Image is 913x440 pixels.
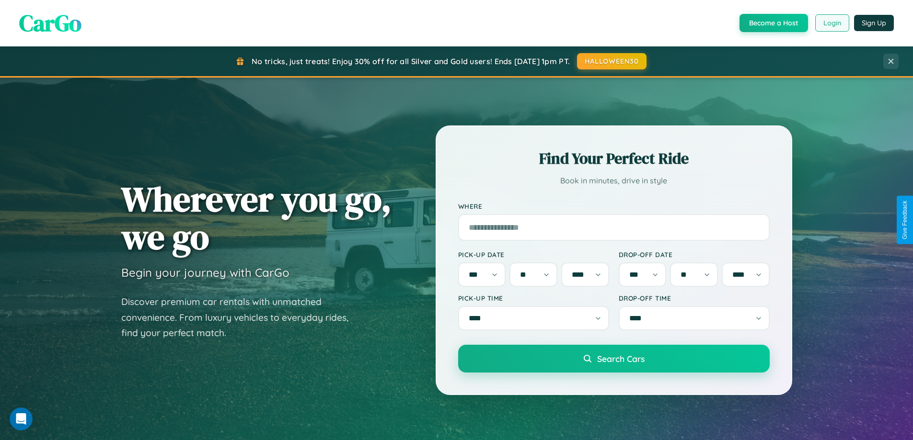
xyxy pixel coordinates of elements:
[597,353,645,364] span: Search Cars
[619,250,770,259] label: Drop-off Date
[619,294,770,302] label: Drop-off Time
[252,56,570,66] span: No tricks, just treats! Enjoy 30% off for all Silver and Gold users! Ends [DATE] 1pm PT.
[740,14,808,32] button: Become a Host
[815,14,849,32] button: Login
[121,265,289,280] h3: Begin your journey with CarGo
[458,294,609,302] label: Pick-up Time
[458,345,770,372] button: Search Cars
[458,174,770,188] p: Book in minutes, drive in style
[121,294,361,341] p: Discover premium car rentals with unmatched convenience. From luxury vehicles to everyday rides, ...
[577,53,647,69] button: HALLOWEEN30
[121,180,392,256] h1: Wherever you go, we go
[458,202,770,210] label: Where
[10,407,33,430] iframe: Intercom live chat
[458,148,770,169] h2: Find Your Perfect Ride
[458,250,609,259] label: Pick-up Date
[19,7,81,39] span: CarGo
[854,15,894,31] button: Sign Up
[901,201,908,239] div: Give Feedback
